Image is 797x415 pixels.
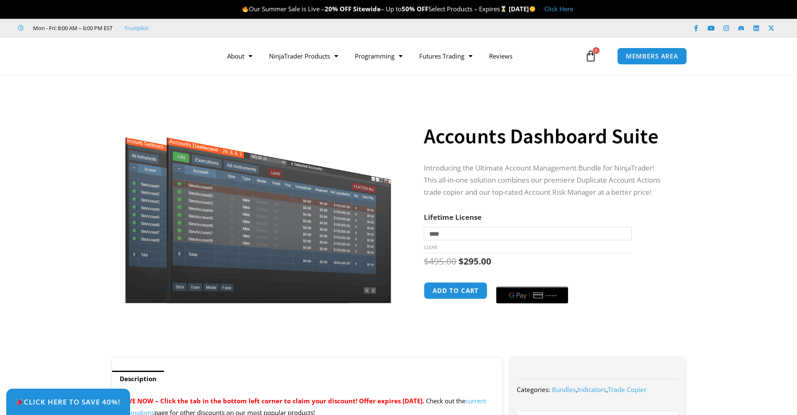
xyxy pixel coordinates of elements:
[546,293,559,298] text: ••••••
[481,46,521,66] a: Reviews
[242,5,509,13] span: Our Summer Sale is Live – – Up to Select Products – Expires
[626,53,678,59] span: MEMBERS AREA
[424,162,668,199] p: Introducing the Ultimate Account Management Bundle for NinjaTrader! This all-in-one solution comb...
[16,398,23,405] img: 🎉
[16,398,120,405] span: Click Here to save 40%!
[261,46,346,66] a: NinjaTrader Products
[424,212,482,222] label: Lifetime License
[577,385,606,394] a: Indicators
[219,46,583,66] nav: Menu
[500,6,507,12] img: ⌛
[411,46,481,66] a: Futures Trading
[124,89,393,303] img: Screenshot 2024-08-26 155710eeeee
[424,255,429,267] span: $
[424,244,437,250] a: Clear options
[552,385,646,394] span: , ,
[617,48,687,65] a: MEMBERS AREA
[552,385,576,394] a: Bundles
[242,6,249,12] img: 🔥
[6,389,130,415] a: 🎉Click Here to save 40%!
[544,5,573,13] a: Click Here
[529,6,536,12] img: 🌞
[424,255,456,267] bdi: 495.00
[424,282,487,299] button: Add to cart
[402,5,428,13] strong: 50% OFF
[496,287,568,303] button: Buy with GPay
[509,5,536,13] strong: [DATE]
[572,44,609,68] a: 0
[112,371,164,387] a: Description
[517,385,550,394] span: Categories:
[353,5,381,13] strong: Sitewide
[593,47,600,54] span: 0
[219,46,261,66] a: About
[346,46,411,66] a: Programming
[424,122,668,151] h1: Accounts Dashboard Suite
[608,385,646,394] a: Trade Copier
[459,255,464,267] span: $
[495,281,570,282] iframe: Secure payment input frame
[459,255,491,267] bdi: 295.00
[325,5,351,13] strong: 20% OFF
[31,23,113,33] span: Mon - Fri: 8:00 AM – 6:00 PM EST
[124,23,149,33] a: Trustpilot
[99,41,189,71] img: LogoAI | Affordable Indicators – NinjaTrader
